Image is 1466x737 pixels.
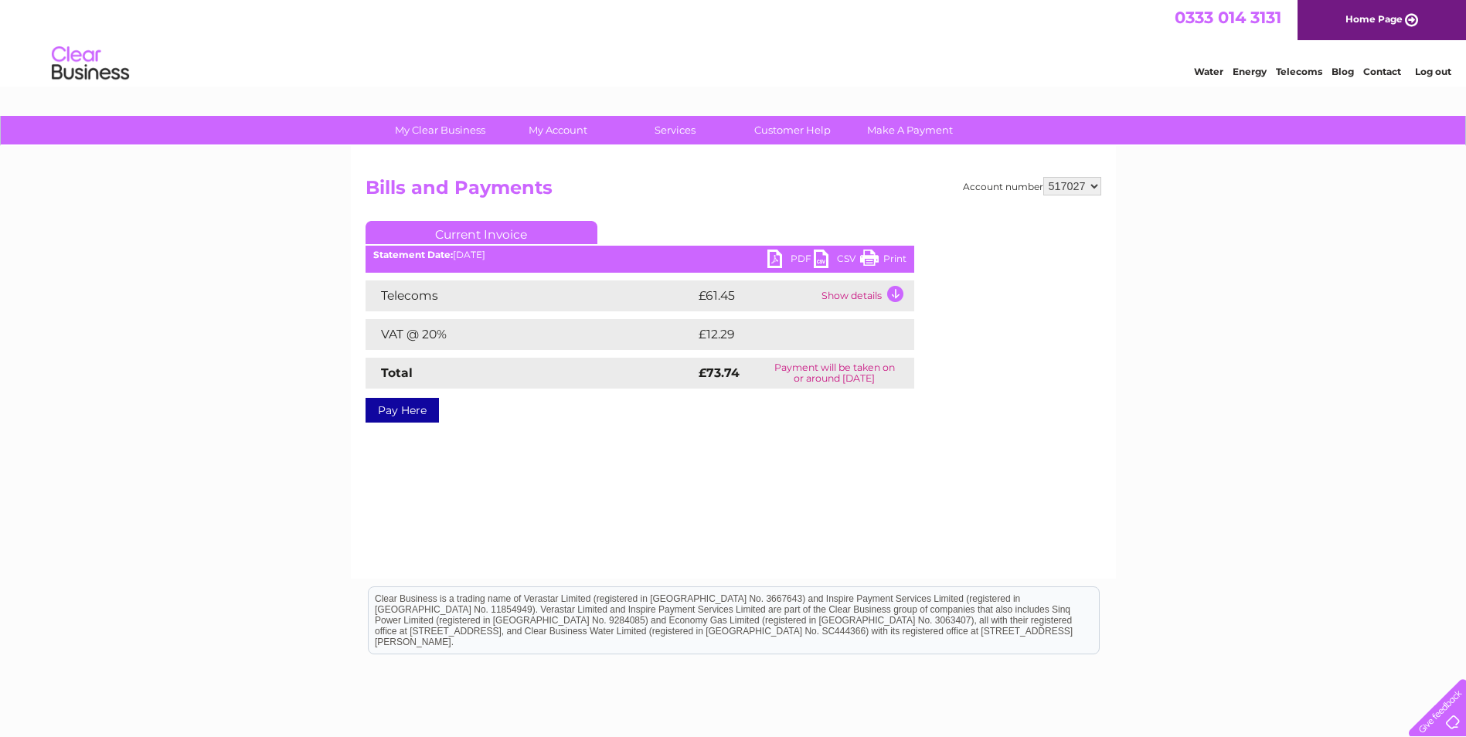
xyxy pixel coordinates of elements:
[1363,66,1401,77] a: Contact
[729,116,856,144] a: Customer Help
[1194,66,1223,77] a: Water
[366,319,695,350] td: VAT @ 20%
[767,250,814,272] a: PDF
[494,116,621,144] a: My Account
[376,116,504,144] a: My Clear Business
[814,250,860,272] a: CSV
[366,280,695,311] td: Telecoms
[860,250,906,272] a: Print
[366,177,1101,206] h2: Bills and Payments
[373,249,453,260] b: Statement Date:
[963,177,1101,195] div: Account number
[1175,8,1281,27] a: 0333 014 3131
[695,280,818,311] td: £61.45
[695,319,882,350] td: £12.29
[755,358,914,389] td: Payment will be taken on or around [DATE]
[818,280,914,311] td: Show details
[369,8,1099,75] div: Clear Business is a trading name of Verastar Limited (registered in [GEOGRAPHIC_DATA] No. 3667643...
[366,398,439,423] a: Pay Here
[381,365,413,380] strong: Total
[1332,66,1354,77] a: Blog
[51,40,130,87] img: logo.png
[1276,66,1322,77] a: Telecoms
[1415,66,1451,77] a: Log out
[699,365,740,380] strong: £73.74
[611,116,739,144] a: Services
[846,116,974,144] a: Make A Payment
[1233,66,1267,77] a: Energy
[366,250,914,260] div: [DATE]
[366,221,597,244] a: Current Invoice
